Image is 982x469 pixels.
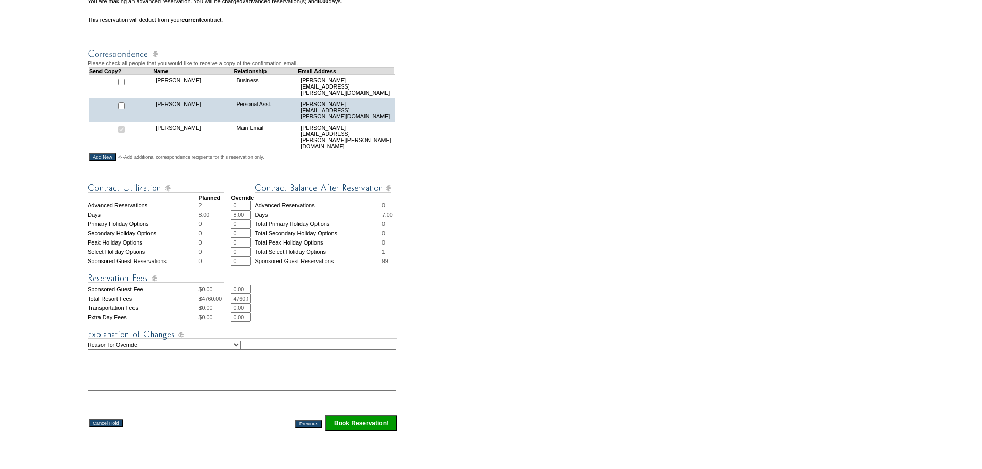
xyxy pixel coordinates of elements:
td: Primary Holiday Options [88,219,198,229]
img: Contract Balance After Reservation [255,182,391,195]
input: Click this button to finalize your reservation. [325,415,397,431]
td: Secondary Holiday Options [88,229,198,238]
span: 0.00 [202,286,213,292]
td: [PERSON_NAME][EMAIL_ADDRESS][PERSON_NAME][PERSON_NAME][DOMAIN_NAME] [298,122,394,152]
td: Total Resort Fees [88,294,198,303]
td: [PERSON_NAME][EMAIL_ADDRESS][PERSON_NAME][DOMAIN_NAME] [298,74,394,98]
input: Add New [89,153,116,161]
input: Previous [295,420,322,428]
td: This reservation will deduct from your contract. [88,16,398,23]
td: Select Holiday Options [88,247,198,256]
td: Relationship [234,67,298,74]
span: 0.00 [202,305,213,311]
span: 0 [198,249,202,255]
td: Sponsored Guest Fee [88,285,198,294]
td: Email Address [298,67,394,74]
td: [PERSON_NAME][EMAIL_ADDRESS][PERSON_NAME][DOMAIN_NAME] [298,98,394,122]
td: Name [153,67,234,74]
span: 0 [198,230,202,236]
span: Please check all people that you would like to receive a copy of the confirmation email. [88,60,298,66]
td: Sponsored Guest Reservations [255,256,381,266]
td: Total Select Holiday Options [255,247,381,256]
span: 1 [382,249,385,255]
td: $ [198,312,231,322]
td: $ [198,285,231,294]
img: Explanation of Changes [88,328,397,341]
td: Send Copy? [89,67,154,74]
td: $ [198,294,231,303]
td: [PERSON_NAME] [153,122,234,152]
td: Reason for Override: [88,341,398,391]
span: <--Add additional correspondence recipients for this reservation only. [118,154,264,160]
span: 0 [198,258,202,264]
td: Peak Holiday Options [88,238,198,247]
td: Total Peak Holiday Options [255,238,381,247]
b: current [181,16,201,23]
strong: Planned [198,195,220,201]
span: 0 [198,239,202,246]
span: 0 [382,221,385,227]
span: 0 [382,202,385,209]
span: 99 [382,258,388,264]
td: Advanced Reservations [255,201,381,210]
span: 7.00 [382,212,393,218]
td: Sponsored Guest Reservations [88,256,198,266]
span: 4760.00 [202,296,222,302]
td: Main Email [234,122,298,152]
span: 0 [198,221,202,227]
span: 0.00 [202,314,213,320]
td: [PERSON_NAME] [153,98,234,122]
span: 0 [382,230,385,236]
td: Transportation Fees [88,303,198,312]
img: Reservation Fees [88,272,224,285]
img: Contract Utilization [88,182,224,195]
span: 8.00 [198,212,209,218]
span: 2 [198,202,202,209]
td: Total Primary Holiday Options [255,219,381,229]
td: Personal Asst. [234,98,298,122]
td: Total Secondary Holiday Options [255,229,381,238]
td: $ [198,303,231,312]
td: Advanced Reservations [88,201,198,210]
input: Cancel Hold [89,419,123,427]
span: 0 [382,239,385,246]
td: [PERSON_NAME] [153,74,234,98]
td: Days [255,210,381,219]
strong: Override [231,195,254,201]
td: Days [88,210,198,219]
td: Extra Day Fees [88,312,198,322]
td: Business [234,74,298,98]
